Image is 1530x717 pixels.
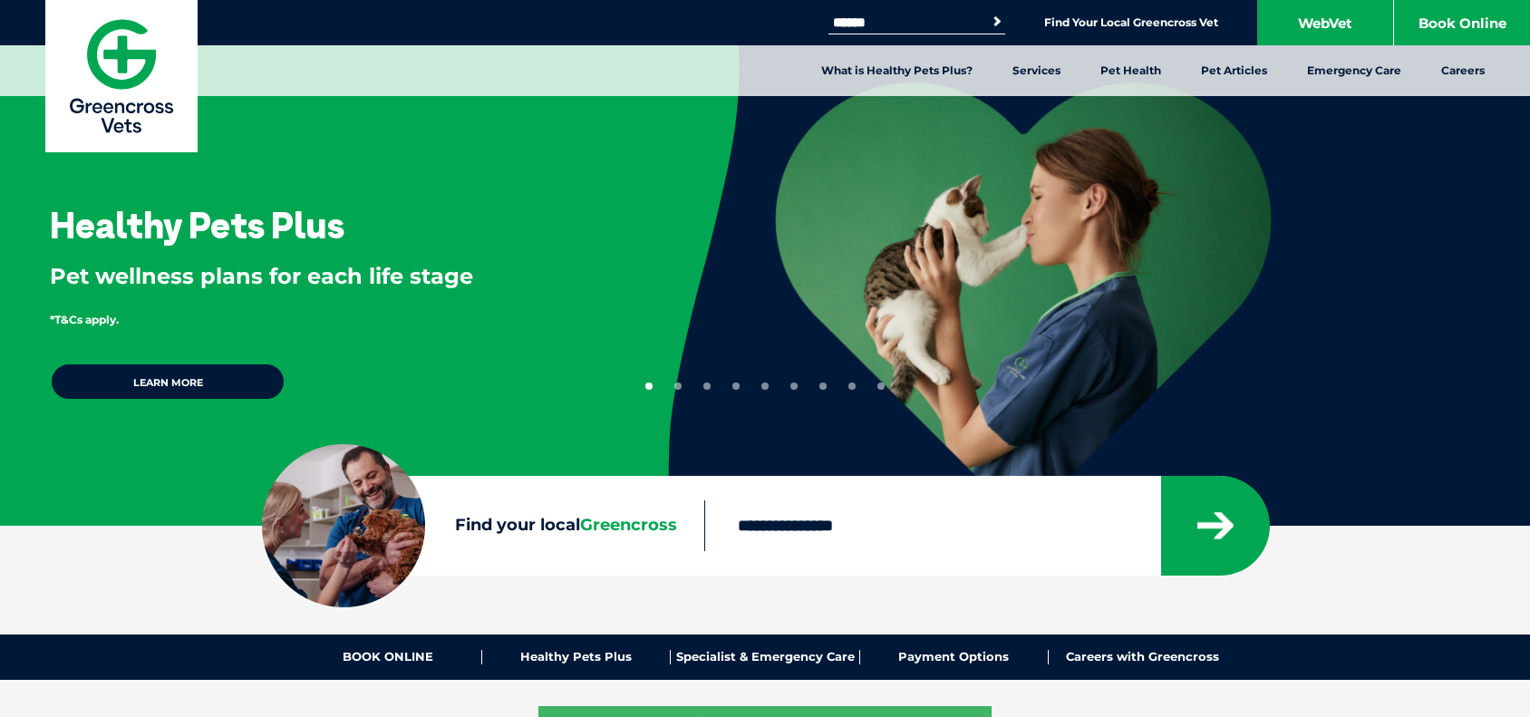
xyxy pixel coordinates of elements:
button: 1 of 9 [645,383,653,390]
button: 2 of 9 [674,383,682,390]
a: Pet Health [1080,45,1181,96]
button: 3 of 9 [703,383,711,390]
a: What is Healthy Pets Plus? [801,45,993,96]
button: 7 of 9 [819,383,827,390]
button: 9 of 9 [877,383,885,390]
a: Healthy Pets Plus [482,650,671,664]
a: Emergency Care [1287,45,1421,96]
a: Payment Options [860,650,1049,664]
a: Learn more [50,363,286,401]
a: Careers [1421,45,1505,96]
a: Specialist & Emergency Care [671,650,859,664]
button: 4 of 9 [732,383,740,390]
button: 8 of 9 [848,383,856,390]
a: BOOK ONLINE [294,650,482,664]
p: Pet wellness plans for each life stage [50,261,609,292]
a: Services [993,45,1080,96]
button: 5 of 9 [761,383,769,390]
button: 6 of 9 [790,383,798,390]
a: Pet Articles [1181,45,1287,96]
span: *T&Cs apply. [50,313,119,326]
button: Search [988,13,1006,31]
label: Find your local [262,512,704,539]
a: Find Your Local Greencross Vet [1044,15,1218,30]
h3: Healthy Pets Plus [50,207,344,243]
span: Greencross [580,515,677,535]
a: Careers with Greencross [1049,650,1236,664]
